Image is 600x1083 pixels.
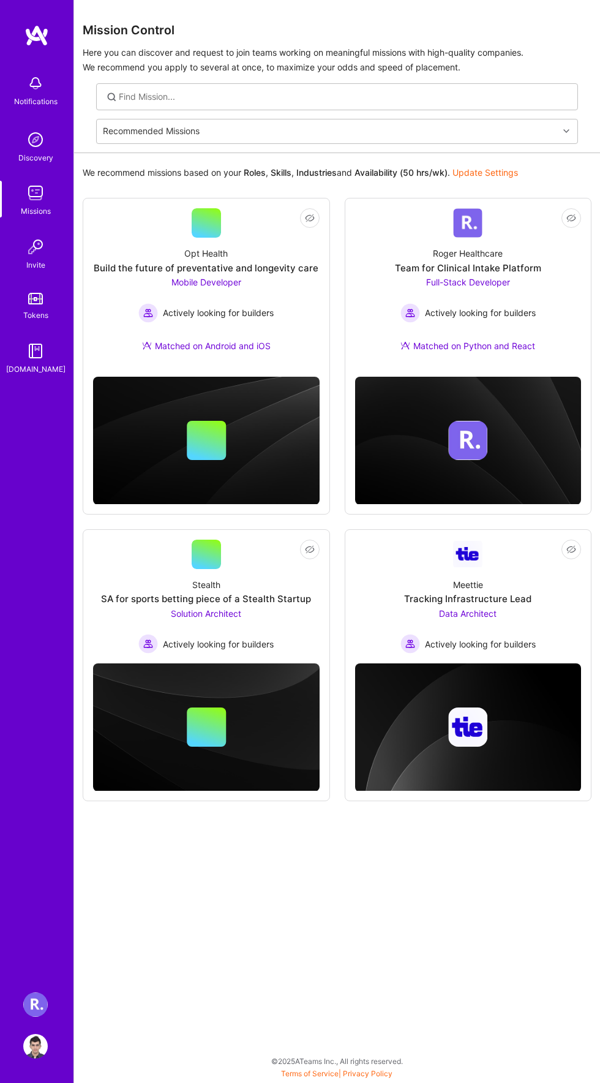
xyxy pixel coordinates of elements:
[425,638,536,651] span: Actively looking for builders
[26,259,45,271] div: Invite
[28,293,43,304] img: tokens
[281,1069,339,1078] a: Terms of Service
[355,377,582,505] img: cover
[296,167,337,178] b: Industries
[93,208,320,366] a: Opt HealthBuild the future of preventative and longevity careMobile Developer Actively looking fo...
[23,309,48,322] div: Tokens
[93,540,320,654] a: StealthSA for sports betting piece of a Stealth StartupSolution Architect Actively looking for bu...
[426,277,510,287] span: Full-Stack Developer
[448,421,487,460] img: Company logo
[453,208,482,238] img: Company Logo
[343,1069,392,1078] a: Privacy Policy
[305,213,315,223] i: icon EyeClosed
[119,91,569,103] input: Find Mission...
[281,1069,392,1078] span: |
[439,608,497,619] span: Data Architect
[94,262,318,274] div: Build the future of preventative and longevity care
[142,340,271,352] div: Matched on Android and iOS
[355,540,582,654] a: Company LogoMeettieTracking Infrastructure LeadData Architect Actively looking for buildersActive...
[83,167,518,179] p: We recommend missions based on your , , and .
[563,128,569,134] i: icon Chevron
[448,708,487,747] img: Company logo
[453,579,483,591] div: Meettie
[355,663,582,792] img: cover
[23,181,48,205] img: teamwork
[83,45,591,75] p: Here you can discover and request to join teams working on meaningful missions with high-quality ...
[83,23,591,38] h3: Mission Control
[93,663,320,791] img: cover
[20,1034,51,1058] a: User Avatar
[101,593,311,605] div: SA for sports betting piece of a Stealth Startup
[425,307,536,319] span: Actively looking for builders
[395,262,541,274] div: Team for Clinical Intake Platform
[23,339,48,363] img: guide book
[171,277,241,287] span: Mobile Developer
[271,167,291,178] b: Skills
[18,152,53,164] div: Discovery
[354,167,448,178] b: Availability (50 hrs/wk)
[404,593,531,605] div: Tracking Infrastructure Lead
[163,638,274,651] span: Actively looking for builders
[400,340,535,352] div: Matched on Python and React
[184,247,228,260] div: Opt Health
[23,235,48,259] img: Invite
[23,71,48,96] img: bell
[105,91,118,104] i: icon SearchGrey
[138,303,158,323] img: Actively looking for builders
[192,579,220,591] div: Stealth
[305,545,315,554] i: icon EyeClosed
[23,992,48,1017] img: Roger Healthcare: Roger Heath:Full-Stack Engineer
[433,247,503,260] div: Roger Healthcare
[171,608,241,619] span: Solution Architect
[355,208,582,366] a: Company LogoRoger HealthcareTeam for Clinical Intake PlatformFull-Stack Developer Actively lookin...
[244,167,266,178] b: Roles
[566,213,576,223] i: icon EyeClosed
[142,341,152,350] img: Ateam Purple Icon
[400,341,410,350] img: Ateam Purple Icon
[453,541,482,567] img: Company Logo
[138,634,158,654] img: Actively looking for builders
[6,363,66,375] div: [DOMAIN_NAME]
[400,303,420,323] img: Actively looking for builders
[23,1034,48,1058] img: User Avatar
[163,307,274,319] span: Actively looking for builders
[400,634,420,654] img: Actively looking for builders
[73,1046,600,1077] div: © 2025 ATeams Inc., All rights reserved.
[21,205,51,217] div: Missions
[566,545,576,554] i: icon EyeClosed
[20,992,51,1017] a: Roger Healthcare: Roger Heath:Full-Stack Engineer
[452,167,518,178] a: Update Settings
[14,96,58,108] div: Notifications
[93,377,320,505] img: cover
[23,127,48,152] img: discovery
[103,126,200,138] div: Recommended Missions
[24,25,49,47] img: logo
